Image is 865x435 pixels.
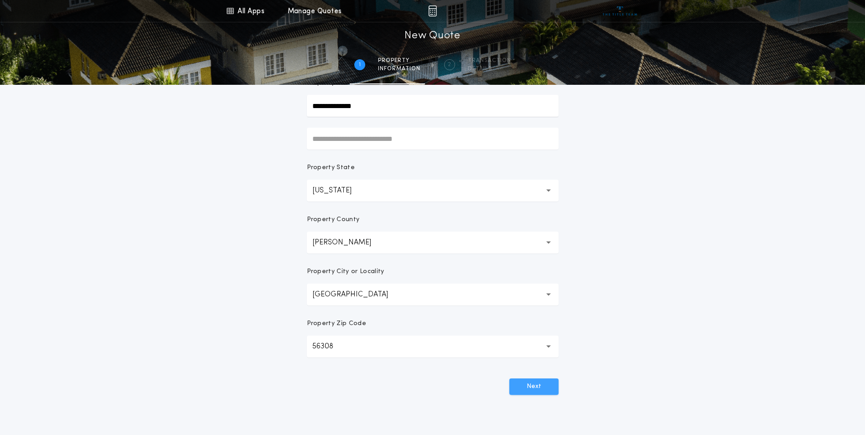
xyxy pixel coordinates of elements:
p: Property County [307,215,360,224]
p: Property State [307,163,355,172]
button: [GEOGRAPHIC_DATA] [307,284,559,306]
button: Next [509,378,559,395]
button: 56308 [307,336,559,357]
img: img [428,5,437,16]
img: vs-icon [603,6,637,16]
p: 56308 [312,341,348,352]
span: information [378,65,420,72]
p: Property Zip Code [307,319,366,328]
span: details [468,65,511,72]
button: [US_STATE] [307,180,559,202]
span: Property [378,57,420,64]
button: [PERSON_NAME] [307,232,559,254]
span: Transaction [468,57,511,64]
h2: 1 [359,61,361,68]
h2: 2 [448,61,451,68]
h1: New Quote [404,29,460,43]
p: [GEOGRAPHIC_DATA] [312,289,403,300]
p: Property City or Locality [307,267,384,276]
p: [PERSON_NAME] [312,237,386,248]
p: [US_STATE] [312,185,366,196]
